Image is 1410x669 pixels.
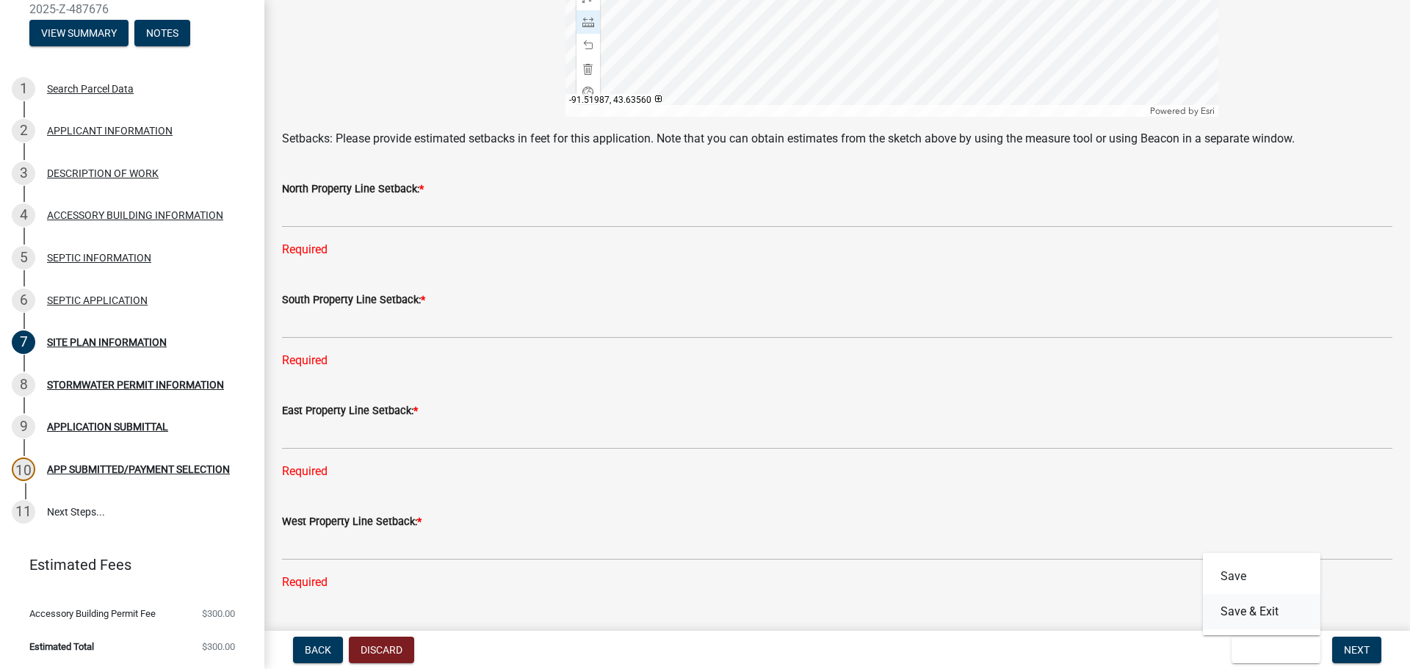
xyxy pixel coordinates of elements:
[29,20,129,46] button: View Summary
[12,203,35,227] div: 4
[12,162,35,185] div: 3
[12,415,35,438] div: 9
[1232,637,1320,663] button: Save & Exit
[12,330,35,354] div: 7
[47,84,134,94] div: Search Parcel Data
[47,126,173,136] div: APPLICANT INFORMATION
[282,463,1392,480] div: Required
[1146,105,1218,117] div: Powered by
[47,422,168,432] div: APPLICATION SUBMITTAL
[29,609,156,618] span: Accessory Building Permit Fee
[282,517,422,527] label: West Property Line Setback:
[12,550,241,579] a: Estimated Fees
[12,119,35,142] div: 2
[47,464,230,474] div: APP SUBMITTED/PAYMENT SELECTION
[1203,559,1320,594] button: Save
[47,295,148,305] div: SEPTIC APPLICATION
[1203,553,1320,635] div: Save & Exit
[47,337,167,347] div: SITE PLAN INFORMATION
[282,574,1392,591] div: Required
[1332,637,1381,663] button: Next
[282,352,1392,369] div: Required
[29,28,129,40] wm-modal-confirm: Summary
[282,295,425,305] label: South Property Line Setback:
[47,380,224,390] div: STORMWATER PERMIT INFORMATION
[349,637,414,663] button: Discard
[1243,644,1300,656] span: Save & Exit
[282,184,424,195] label: North Property Line Setback:
[12,373,35,397] div: 8
[134,28,190,40] wm-modal-confirm: Notes
[47,210,223,220] div: ACCESSORY BUILDING INFORMATION
[282,130,1392,148] p: Setbacks: Please provide estimated setbacks in feet for this application. Note that you can obtai...
[29,2,235,16] span: 2025-Z-487676
[12,289,35,312] div: 6
[1201,106,1215,116] a: Esri
[12,500,35,524] div: 11
[47,168,159,178] div: DESCRIPTION OF WORK
[47,253,151,263] div: SEPTIC INFORMATION
[29,642,94,651] span: Estimated Total
[282,241,1392,258] div: Required
[282,406,418,416] label: East Property Line Setback:
[1344,644,1370,656] span: Next
[293,637,343,663] button: Back
[12,246,35,270] div: 5
[134,20,190,46] button: Notes
[305,644,331,656] span: Back
[12,77,35,101] div: 1
[12,458,35,481] div: 10
[1203,594,1320,629] button: Save & Exit
[202,642,235,651] span: $300.00
[202,609,235,618] span: $300.00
